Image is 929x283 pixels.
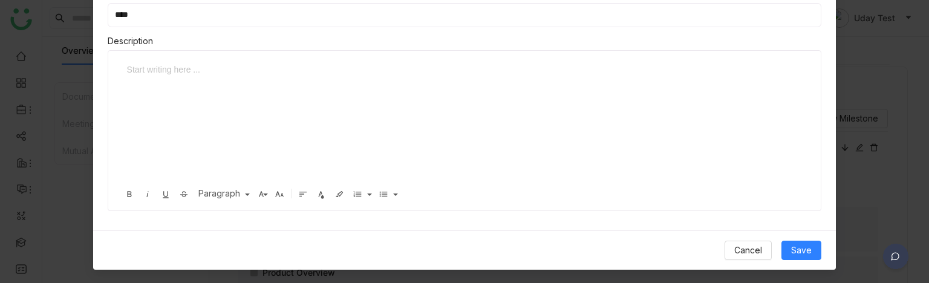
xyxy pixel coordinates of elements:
button: Text Color [313,186,329,201]
button: Bold (Ctrl+B) [122,186,137,201]
button: Font Size [272,186,287,201]
button: Italic (Ctrl+I) [140,186,155,201]
button: Strikethrough (Ctrl+S) [176,186,192,201]
button: Background Color [331,186,347,201]
button: Ordered List [350,186,365,201]
span: Save [791,244,812,257]
button: Cancel [725,241,772,260]
span: Cancel [734,244,762,257]
button: Save [781,241,821,260]
span: Paragraph [196,188,244,198]
button: Paragraph [194,186,251,201]
button: Font Family [253,186,269,201]
button: Align [295,186,311,201]
div: Description [108,34,822,48]
button: Underline (Ctrl+U) [158,186,174,201]
img: dsr-chat-floating.svg [881,244,911,274]
button: Unordered List [376,186,391,201]
button: Unordered List [390,186,399,201]
button: Ordered List [363,186,373,201]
